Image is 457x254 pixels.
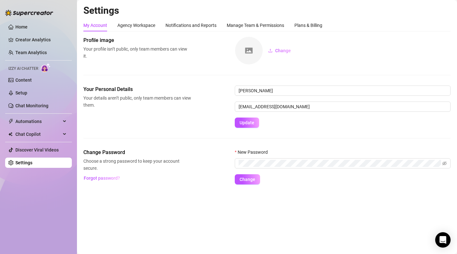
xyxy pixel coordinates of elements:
[8,66,38,72] span: Izzy AI Chatter
[15,116,61,127] span: Automations
[8,132,13,136] img: Chat Copilot
[235,149,272,156] label: New Password
[15,78,32,83] a: Content
[83,94,191,109] span: Your details aren’t public, only team members can view them.
[15,24,28,29] a: Home
[240,177,255,182] span: Change
[227,22,284,29] div: Manage Team & Permissions
[5,10,53,16] img: logo-BBDzfeDw.svg
[268,48,273,53] span: upload
[15,103,48,108] a: Chat Monitoring
[240,120,254,125] span: Update
[235,86,451,96] input: Enter name
[15,160,32,165] a: Settings
[83,173,120,183] button: Forgot password?
[235,37,263,64] img: square-placeholder.png
[117,22,155,29] div: Agency Workspace
[8,119,13,124] span: thunderbolt
[15,50,47,55] a: Team Analytics
[15,90,27,95] a: Setup
[84,176,120,181] span: Forgot password?
[83,149,191,156] span: Change Password
[275,48,291,53] span: Change
[15,147,59,152] a: Discover Viral Videos
[239,160,441,167] input: New Password
[235,118,259,128] button: Update
[83,86,191,93] span: Your Personal Details
[41,63,51,72] img: AI Chatter
[83,158,191,172] span: Choose a strong password to keep your account secure.
[15,35,67,45] a: Creator Analytics
[83,4,451,17] h2: Settings
[83,45,191,60] span: Your profile isn’t public, only team members can view it.
[235,174,260,184] button: Change
[235,102,451,112] input: Enter new email
[165,22,216,29] div: Notifications and Reports
[435,232,451,248] div: Open Intercom Messenger
[442,161,447,166] span: eye-invisible
[263,45,296,56] button: Change
[15,129,61,139] span: Chat Copilot
[83,37,191,44] span: Profile image
[294,22,322,29] div: Plans & Billing
[83,22,107,29] div: My Account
